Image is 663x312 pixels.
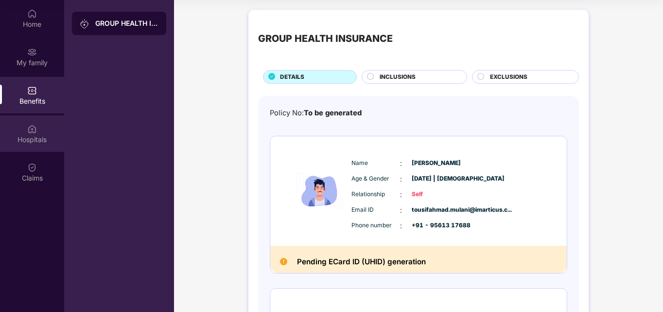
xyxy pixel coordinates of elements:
[351,174,400,184] span: Age & Gender
[351,205,400,215] span: Email ID
[412,205,460,215] span: tousifahmad.mulani@imarticus.c...
[351,159,400,168] span: Name
[27,47,37,57] img: svg+xml;base64,PHN2ZyB3aWR0aD0iMjAiIGhlaWdodD0iMjAiIHZpZXdCb3g9IjAgMCAyMCAyMCIgZmlsbD0ibm9uZSIgeG...
[412,159,460,168] span: [PERSON_NAME]
[400,174,402,184] span: :
[270,108,362,119] div: Policy No:
[400,220,402,231] span: :
[27,163,37,172] img: svg+xml;base64,PHN2ZyBpZD0iQ2xhaW0iIHhtbG5zPSJodHRwOi8vd3d3LnczLm9yZy8yMDAwL3N2ZyIgd2lkdGg9IjIwIi...
[95,18,158,28] div: GROUP HEALTH INSURANCE
[400,189,402,200] span: :
[297,256,426,268] h2: Pending ECard ID (UHID) generation
[304,109,362,117] span: To be generated
[280,258,287,265] img: Pending
[280,73,304,82] span: DETAILS
[412,221,460,230] span: +91 - 95613 17688
[412,174,460,184] span: [DATE] | [DEMOGRAPHIC_DATA]
[80,19,89,29] img: svg+xml;base64,PHN2ZyB3aWR0aD0iMjAiIGhlaWdodD0iMjAiIHZpZXdCb3g9IjAgMCAyMCAyMCIgZmlsbD0ibm9uZSIgeG...
[380,73,416,82] span: INCLUSIONS
[27,9,37,18] img: svg+xml;base64,PHN2ZyBpZD0iSG9tZSIgeG1sbnM9Imh0dHA6Ly93d3cudzMub3JnLzIwMDAvc3ZnIiB3aWR0aD0iMjAiIG...
[258,31,393,46] div: GROUP HEALTH INSURANCE
[400,205,402,216] span: :
[27,124,37,134] img: svg+xml;base64,PHN2ZyBpZD0iSG9zcGl0YWxzIiB4bWxucz0iaHR0cDovL3d3dy53My5vcmcvMjAwMC9zdmciIHdpZHRoPS...
[412,190,460,199] span: Self
[27,86,37,95] img: svg+xml;base64,PHN2ZyBpZD0iQmVuZWZpdHMiIHhtbG5zPSJodHRwOi8vd3d3LnczLm9yZy8yMDAwL3N2ZyIgd2lkdGg9Ij...
[400,158,402,169] span: :
[351,221,400,230] span: Phone number
[291,150,349,232] img: icon
[351,190,400,199] span: Relationship
[490,73,527,82] span: EXCLUSIONS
